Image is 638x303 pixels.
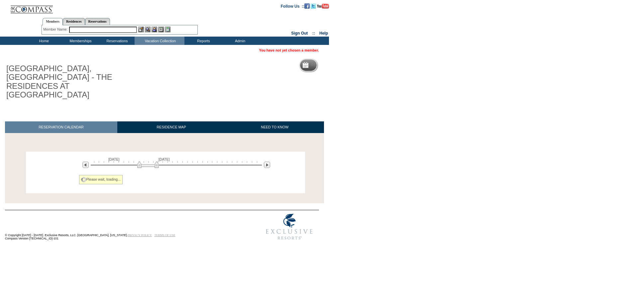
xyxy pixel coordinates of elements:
[135,37,184,45] td: Vacation Collection
[117,121,226,133] a: RESIDENCE MAP
[138,27,144,32] img: b_edit.gif
[128,233,152,237] a: PRIVACY POLICY
[155,233,175,237] a: TERMS OF USE
[43,27,69,32] div: Member Name:
[281,3,304,9] td: Follow Us ::
[225,121,324,133] a: NEED TO KNOW
[317,4,329,8] a: Subscribe to our YouTube Channel
[317,4,329,9] img: Subscribe to our YouTube Channel
[311,4,316,8] a: Follow us on Twitter
[61,37,98,45] td: Memberships
[312,31,315,36] span: ::
[5,211,238,243] td: © Copyright [DATE] - [DATE]. Exclusive Resorts, LLC. [GEOGRAPHIC_DATA], [US_STATE]. Compass Versi...
[165,27,170,32] img: b_calculator.gif
[304,3,310,9] img: Become our fan on Facebook
[311,63,362,68] h5: Reservation Calendar
[184,37,221,45] td: Reports
[259,48,319,52] span: You have not yet chosen a member.
[221,37,258,45] td: Admin
[25,37,61,45] td: Home
[159,157,170,161] span: [DATE]
[158,27,164,32] img: Reservations
[79,175,123,184] div: Please wait, loading...
[152,27,157,32] img: Impersonate
[5,121,117,133] a: RESERVATION CALENDAR
[311,3,316,9] img: Follow us on Twitter
[264,162,270,168] img: Next
[145,27,151,32] img: View
[82,162,89,168] img: Previous
[319,31,328,36] a: Help
[63,18,85,25] a: Residences
[81,177,86,182] img: spinner2.gif
[43,18,63,25] a: Members
[304,4,310,8] a: Become our fan on Facebook
[260,210,319,243] img: Exclusive Resorts
[108,157,120,161] span: [DATE]
[98,37,135,45] td: Reservations
[291,31,308,36] a: Sign Out
[5,63,154,101] h1: [GEOGRAPHIC_DATA], [GEOGRAPHIC_DATA] - THE RESIDENCES AT [GEOGRAPHIC_DATA]
[85,18,110,25] a: Reservations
